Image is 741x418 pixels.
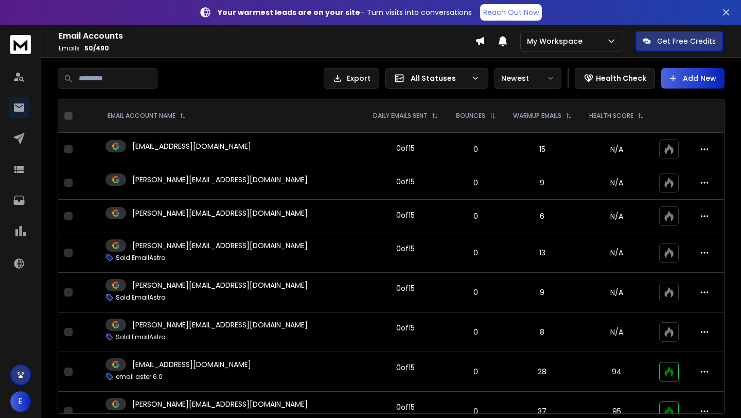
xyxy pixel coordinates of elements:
[453,248,498,258] p: 0
[84,44,109,53] span: 50 / 490
[504,273,581,312] td: 9
[453,178,498,188] p: 0
[661,68,725,89] button: Add New
[10,391,31,412] button: E
[132,399,308,409] p: [PERSON_NAME][EMAIL_ADDRESS][DOMAIN_NAME]
[480,4,542,21] a: Reach Out Now
[324,68,379,89] button: Export
[411,73,467,83] p: All Statuses
[396,177,415,187] div: 0 of 15
[483,7,539,18] p: Reach Out Now
[218,7,472,18] p: – Turn visits into conversations
[453,287,498,298] p: 0
[504,133,581,166] td: 15
[453,367,498,377] p: 0
[453,144,498,154] p: 0
[596,73,646,83] p: Health Check
[453,211,498,221] p: 0
[396,210,415,220] div: 0 of 15
[636,31,723,51] button: Get Free Credits
[396,283,415,293] div: 0 of 15
[453,327,498,337] p: 0
[116,293,166,302] p: Sold EmailAstra
[657,36,716,46] p: Get Free Credits
[513,112,561,120] p: WARMUP EMAILS
[589,112,633,120] p: HEALTH SCORE
[504,312,581,352] td: 8
[587,211,646,221] p: N/A
[453,406,498,416] p: 0
[132,141,251,151] p: [EMAIL_ADDRESS][DOMAIN_NAME]
[116,333,166,341] p: Sold EmailAstra
[218,7,360,18] strong: Your warmest leads are on your site
[587,178,646,188] p: N/A
[132,240,308,251] p: [PERSON_NAME][EMAIL_ADDRESS][DOMAIN_NAME]
[587,287,646,298] p: N/A
[396,143,415,153] div: 0 of 15
[116,373,163,381] p: email aster 6.0
[116,254,166,262] p: Sold EmailAstra
[10,35,31,54] img: logo
[396,402,415,412] div: 0 of 15
[504,352,581,392] td: 28
[504,166,581,200] td: 9
[132,320,308,330] p: [PERSON_NAME][EMAIL_ADDRESS][DOMAIN_NAME]
[504,233,581,273] td: 13
[456,112,485,120] p: BOUNCES
[587,248,646,258] p: N/A
[575,68,655,89] button: Health Check
[396,243,415,254] div: 0 of 15
[396,323,415,333] div: 0 of 15
[587,327,646,337] p: N/A
[373,112,428,120] p: DAILY EMAILS SENT
[396,362,415,373] div: 0 of 15
[59,44,475,53] p: Emails :
[580,352,652,392] td: 94
[132,175,308,185] p: [PERSON_NAME][EMAIL_ADDRESS][DOMAIN_NAME]
[527,36,587,46] p: My Workspace
[504,200,581,233] td: 6
[495,68,561,89] button: Newest
[132,280,308,290] p: [PERSON_NAME][EMAIL_ADDRESS][DOMAIN_NAME]
[132,359,251,370] p: [EMAIL_ADDRESS][DOMAIN_NAME]
[108,112,186,120] div: EMAIL ACCOUNT NAME
[587,144,646,154] p: N/A
[132,208,308,218] p: [PERSON_NAME][EMAIL_ADDRESS][DOMAIN_NAME]
[59,30,475,42] h1: Email Accounts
